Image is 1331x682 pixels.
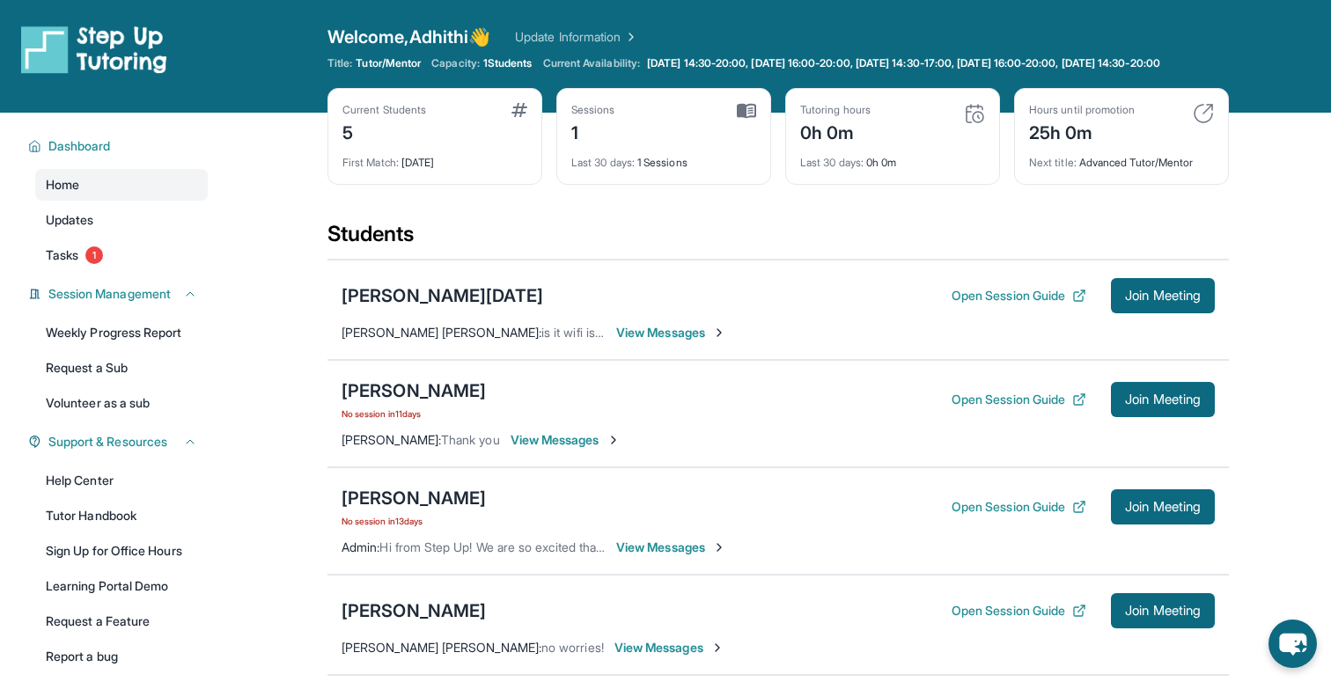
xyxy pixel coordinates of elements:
span: Tutor/Mentor [356,56,421,70]
button: Session Management [41,285,197,303]
div: [PERSON_NAME][DATE] [342,283,543,308]
a: Learning Portal Demo [35,570,208,602]
img: logo [21,25,167,74]
div: 1 Sessions [571,145,756,170]
span: Thank you [441,432,500,447]
span: Title: [327,56,352,70]
span: 1 Students [483,56,533,70]
div: Students [327,220,1229,259]
button: Join Meeting [1111,382,1215,417]
span: Current Availability: [543,56,640,70]
img: card [511,103,527,117]
img: card [1193,103,1214,124]
span: Last 30 days : [800,156,864,169]
button: Open Session Guide [952,391,1086,408]
span: [PERSON_NAME] [PERSON_NAME] : [342,640,541,655]
span: Join Meeting [1125,394,1201,405]
button: Join Meeting [1111,278,1215,313]
div: [PERSON_NAME] [342,486,486,510]
button: Open Session Guide [952,498,1086,516]
a: Request a Sub [35,352,208,384]
img: Chevron Right [621,28,638,46]
div: Advanced Tutor/Mentor [1029,145,1214,170]
a: Request a Feature [35,605,208,637]
a: Help Center [35,465,208,496]
span: [DATE] 14:30-20:00, [DATE] 16:00-20:00, [DATE] 14:30-17:00, [DATE] 16:00-20:00, [DATE] 14:30-20:00 [647,56,1160,70]
img: card [964,103,985,124]
span: Welcome, Adhithi 👋 [327,25,490,49]
button: chat-button [1268,620,1317,668]
button: Join Meeting [1111,593,1215,628]
span: No session in 11 days [342,407,486,421]
div: 1 [571,117,615,145]
button: Open Session Guide [952,287,1086,304]
span: Home [46,176,79,194]
span: Join Meeting [1125,502,1201,512]
a: Tasks1 [35,239,208,271]
span: Last 30 days : [571,156,635,169]
span: View Messages [616,539,726,556]
span: Updates [46,211,94,229]
a: Sign Up for Office Hours [35,535,208,567]
span: Session Management [48,285,171,303]
a: [DATE] 14:30-20:00, [DATE] 16:00-20:00, [DATE] 14:30-17:00, [DATE] 16:00-20:00, [DATE] 14:30-20:00 [643,56,1164,70]
a: Weekly Progress Report [35,317,208,348]
div: Sessions [571,103,615,117]
span: View Messages [614,639,724,656]
a: Report a bug [35,641,208,672]
a: Home [35,169,208,201]
a: Updates [35,204,208,236]
span: [PERSON_NAME] [PERSON_NAME] : [342,325,541,340]
div: [PERSON_NAME] [342,378,486,403]
span: Dashboard [48,137,111,155]
a: Tutor Handbook [35,500,208,532]
img: Chevron-Right [607,433,621,447]
div: [PERSON_NAME] [342,598,486,623]
button: Dashboard [41,137,197,155]
span: View Messages [511,431,621,449]
span: Capacity: [431,56,480,70]
a: Update Information [515,28,638,46]
span: No session in 13 days [342,514,486,528]
div: Current Students [342,103,426,117]
div: 0h 0m [800,117,871,145]
div: Hours until promotion [1029,103,1135,117]
div: Tutoring hours [800,103,871,117]
span: no worries! [541,640,604,655]
button: Support & Resources [41,433,197,451]
div: 25h 0m [1029,117,1135,145]
img: Chevron-Right [712,540,726,554]
span: Tasks [46,246,78,264]
span: View Messages [616,324,726,341]
span: Next title : [1029,156,1077,169]
span: 1 [85,246,103,264]
button: Open Session Guide [952,602,1086,620]
span: [PERSON_NAME] : [342,432,441,447]
div: 0h 0m [800,145,985,170]
a: Volunteer as a sub [35,387,208,419]
span: Join Meeting [1125,290,1201,301]
img: Chevron-Right [710,641,724,655]
span: Support & Resources [48,433,167,451]
div: [DATE] [342,145,527,170]
img: Chevron-Right [712,326,726,340]
button: Join Meeting [1111,489,1215,524]
img: card [737,103,756,119]
span: Join Meeting [1125,605,1201,616]
div: 5 [342,117,426,145]
span: First Match : [342,156,399,169]
span: is it wifi issues? i didnt see him in the meeting [541,325,797,340]
span: Admin : [342,539,379,554]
